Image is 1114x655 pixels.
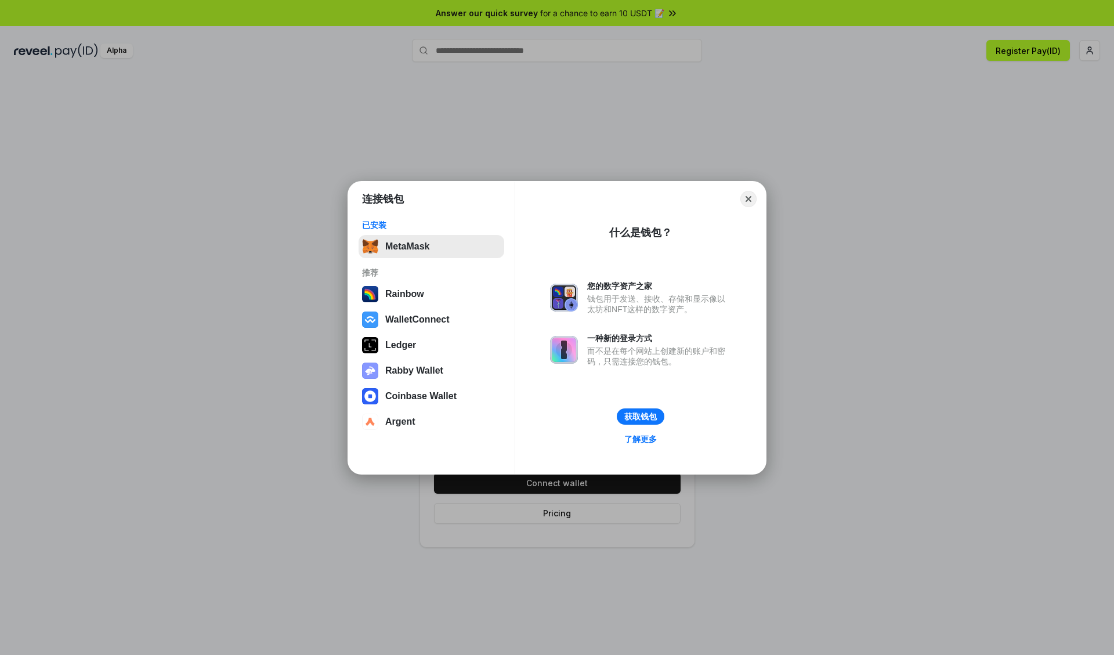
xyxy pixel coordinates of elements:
[385,391,457,401] div: Coinbase Wallet
[587,294,731,314] div: 钱包用于发送、接收、存储和显示像以太坊和NFT这样的数字资产。
[362,220,501,230] div: 已安装
[362,363,378,379] img: svg+xml,%3Csvg%20xmlns%3D%22http%3A%2F%2Fwww.w3.org%2F2000%2Fsvg%22%20fill%3D%22none%22%20viewBox...
[587,333,731,343] div: 一种新的登录方式
[359,308,504,331] button: WalletConnect
[740,191,757,207] button: Close
[550,336,578,364] img: svg+xml,%3Csvg%20xmlns%3D%22http%3A%2F%2Fwww.w3.org%2F2000%2Fsvg%22%20fill%3D%22none%22%20viewBox...
[624,434,657,444] div: 了解更多
[362,192,404,206] h1: 连接钱包
[362,312,378,328] img: svg+xml,%3Csvg%20width%3D%2228%22%20height%3D%2228%22%20viewBox%3D%220%200%2028%2028%22%20fill%3D...
[359,359,504,382] button: Rabby Wallet
[359,283,504,306] button: Rainbow
[550,284,578,312] img: svg+xml,%3Csvg%20xmlns%3D%22http%3A%2F%2Fwww.w3.org%2F2000%2Fsvg%22%20fill%3D%22none%22%20viewBox...
[385,289,424,299] div: Rainbow
[385,366,443,376] div: Rabby Wallet
[385,417,415,427] div: Argent
[359,235,504,258] button: MetaMask
[362,286,378,302] img: svg+xml,%3Csvg%20width%3D%22120%22%20height%3D%22120%22%20viewBox%3D%220%200%20120%20120%22%20fil...
[362,388,378,404] img: svg+xml,%3Csvg%20width%3D%2228%22%20height%3D%2228%22%20viewBox%3D%220%200%2028%2028%22%20fill%3D...
[362,238,378,255] img: svg+xml,%3Csvg%20fill%3D%22none%22%20height%3D%2233%22%20viewBox%3D%220%200%2035%2033%22%20width%...
[362,337,378,353] img: svg+xml,%3Csvg%20xmlns%3D%22http%3A%2F%2Fwww.w3.org%2F2000%2Fsvg%22%20width%3D%2228%22%20height%3...
[385,241,429,252] div: MetaMask
[609,226,672,240] div: 什么是钱包？
[587,281,731,291] div: 您的数字资产之家
[617,408,664,425] button: 获取钱包
[385,314,450,325] div: WalletConnect
[359,334,504,357] button: Ledger
[624,411,657,422] div: 获取钱包
[617,432,664,447] a: 了解更多
[587,346,731,367] div: 而不是在每个网站上创建新的账户和密码，只需连接您的钱包。
[359,410,504,433] button: Argent
[362,414,378,430] img: svg+xml,%3Csvg%20width%3D%2228%22%20height%3D%2228%22%20viewBox%3D%220%200%2028%2028%22%20fill%3D...
[359,385,504,408] button: Coinbase Wallet
[362,267,501,278] div: 推荐
[385,340,416,350] div: Ledger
